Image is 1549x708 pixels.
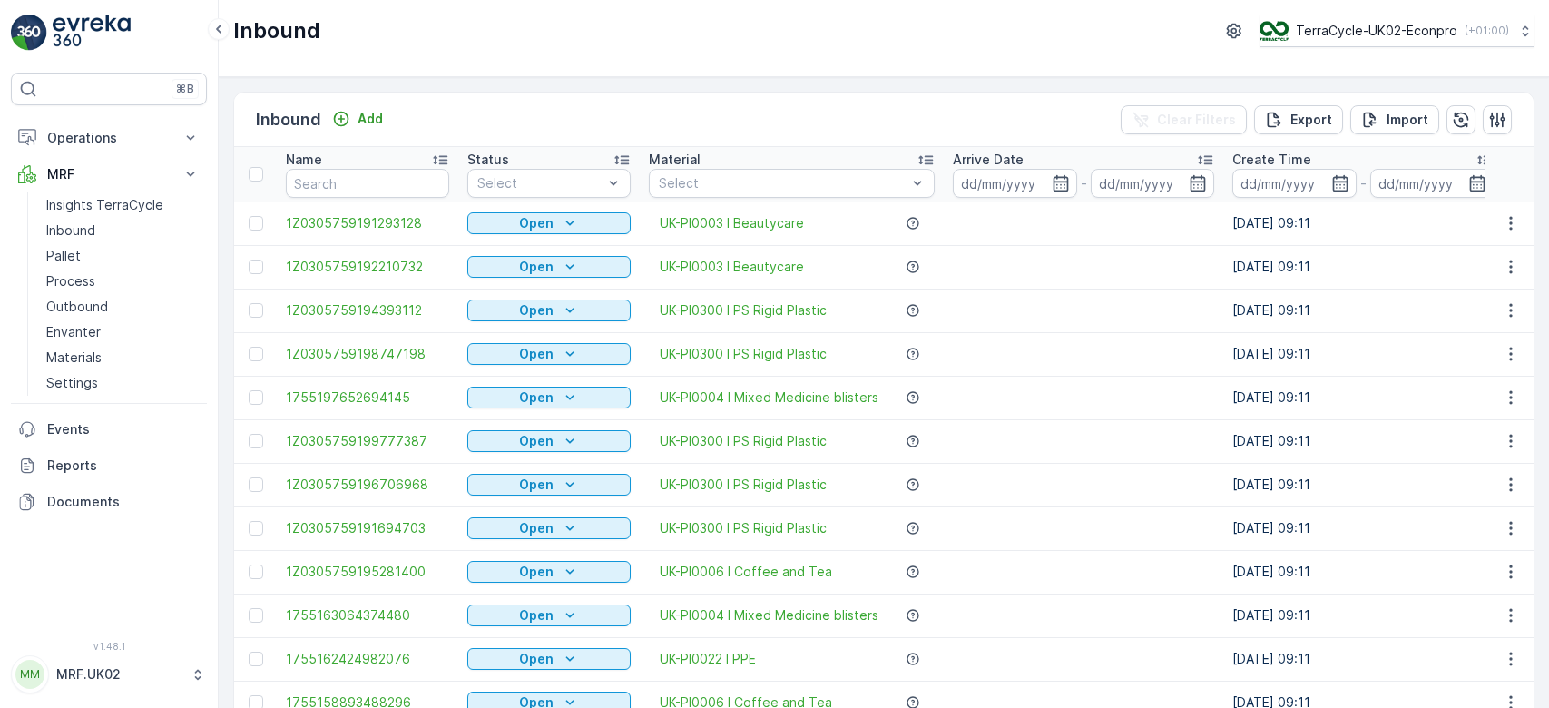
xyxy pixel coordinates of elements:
button: Open [467,561,631,583]
p: Import [1387,111,1428,129]
a: UK-PI0300 I PS Rigid Plastic [660,519,827,537]
a: 1Z0305759191694703 [286,519,449,537]
p: Clear Filters [1157,111,1236,129]
a: 1Z0305759194393112 [286,301,449,320]
button: Open [467,648,631,670]
p: Outbound [46,298,108,316]
a: UK-PI0300 I PS Rigid Plastic [660,301,827,320]
a: 1755197652694145 [286,388,449,407]
p: Operations [47,129,171,147]
a: UK-PI0004 I Mixed Medicine blisters [660,606,878,624]
a: Documents [11,484,207,520]
span: 1755162424982076 [286,650,449,668]
td: [DATE] 09:11 [1223,594,1503,637]
button: Open [467,212,631,234]
td: [DATE] 09:11 [1223,550,1503,594]
p: - [1360,172,1367,194]
p: Open [519,258,554,276]
p: Open [519,214,554,232]
a: UK-PI0003 I Beautycare [660,258,804,276]
input: dd/mm/yyyy [953,169,1077,198]
p: Pallet [46,247,81,265]
div: Toggle Row Selected [249,347,263,361]
p: Envanter [46,323,101,341]
p: Inbound [233,16,320,45]
p: Inbound [256,107,321,133]
button: Clear Filters [1121,105,1247,134]
p: Status [467,151,509,169]
p: TerraCycle-UK02-Econpro [1296,22,1457,40]
p: Open [519,388,554,407]
div: Toggle Row Selected [249,303,263,318]
td: [DATE] 09:11 [1223,419,1503,463]
a: 1Z0305759195281400 [286,563,449,581]
button: Operations [11,120,207,156]
span: 1755163064374480 [286,606,449,624]
img: logo_light-DOdMpM7g.png [53,15,131,51]
p: Open [519,563,554,581]
input: dd/mm/yyyy [1370,169,1495,198]
p: Export [1290,111,1332,129]
img: terracycle_logo_wKaHoWT.png [1260,21,1289,41]
button: Open [467,300,631,321]
p: MRF.UK02 [56,665,181,683]
td: [DATE] 09:11 [1223,332,1503,376]
div: Toggle Row Selected [249,434,263,448]
button: Import [1350,105,1439,134]
span: v 1.48.1 [11,641,207,652]
a: 1Z0305759198747198 [286,345,449,363]
div: Toggle Row Selected [249,260,263,274]
input: Search [286,169,449,198]
button: MRF [11,156,207,192]
a: UK-PI0300 I PS Rigid Plastic [660,432,827,450]
div: Toggle Row Selected [249,565,263,579]
a: 1Z0305759191293128 [286,214,449,232]
p: ( +01:00 ) [1465,24,1509,38]
a: Pallet [39,243,207,269]
span: UK-PI0300 I PS Rigid Plastic [660,345,827,363]
a: Events [11,411,207,447]
p: Add [358,110,383,128]
p: Open [519,519,554,537]
td: [DATE] 09:11 [1223,245,1503,289]
p: Open [519,301,554,320]
a: Process [39,269,207,294]
button: Open [467,256,631,278]
div: Toggle Row Selected [249,608,263,623]
p: Select [477,174,603,192]
div: Toggle Row Selected [249,216,263,231]
a: Envanter [39,320,207,345]
p: Open [519,606,554,624]
p: Settings [46,374,98,392]
p: Arrive Date [953,151,1024,169]
p: - [1081,172,1087,194]
p: Open [519,432,554,450]
p: Open [519,345,554,363]
a: Materials [39,345,207,370]
a: Settings [39,370,207,396]
span: UK-PI0006 I Coffee and Tea [660,563,832,581]
a: Outbound [39,294,207,320]
a: UK-PI0003 I Beautycare [660,214,804,232]
a: 1Z0305759196706968 [286,476,449,494]
p: Inbound [46,221,95,240]
td: [DATE] 09:11 [1223,637,1503,681]
a: 1Z0305759192210732 [286,258,449,276]
button: Add [325,108,390,130]
td: [DATE] 09:11 [1223,202,1503,245]
a: UK-PI0004 I Mixed Medicine blisters [660,388,878,407]
a: 1Z0305759199777387 [286,432,449,450]
button: Export [1254,105,1343,134]
a: Inbound [39,218,207,243]
button: Open [467,517,631,539]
